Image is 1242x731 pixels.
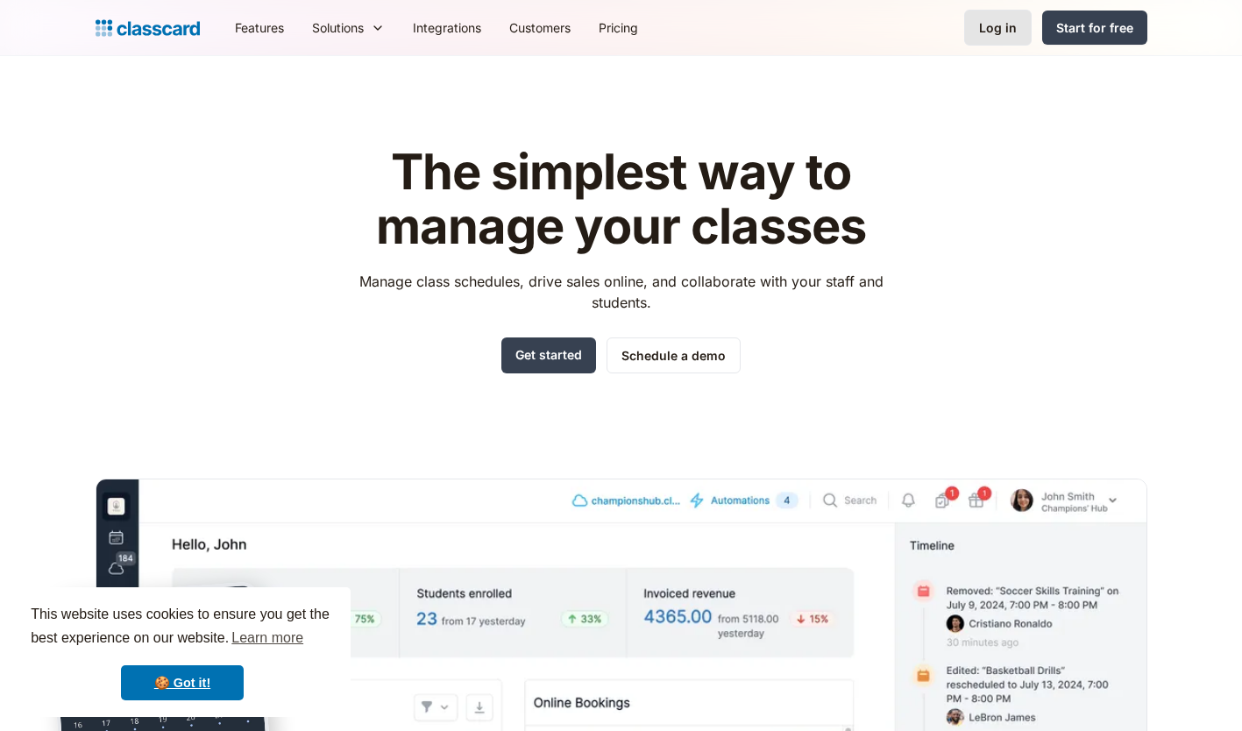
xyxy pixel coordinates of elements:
h1: The simplest way to manage your classes [343,145,899,253]
a: Log in [964,10,1032,46]
a: dismiss cookie message [121,665,244,700]
div: Solutions [298,8,399,47]
p: Manage class schedules, drive sales online, and collaborate with your staff and students. [343,271,899,313]
a: Pricing [585,8,652,47]
div: Solutions [312,18,364,37]
div: Log in [979,18,1017,37]
a: Schedule a demo [607,337,741,373]
div: Start for free [1056,18,1133,37]
a: home [96,16,200,40]
a: Features [221,8,298,47]
span: This website uses cookies to ensure you get the best experience on our website. [31,604,334,651]
div: cookieconsent [14,587,351,717]
a: Customers [495,8,585,47]
a: learn more about cookies [229,625,306,651]
a: Get started [501,337,596,373]
a: Integrations [399,8,495,47]
a: Start for free [1042,11,1147,45]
